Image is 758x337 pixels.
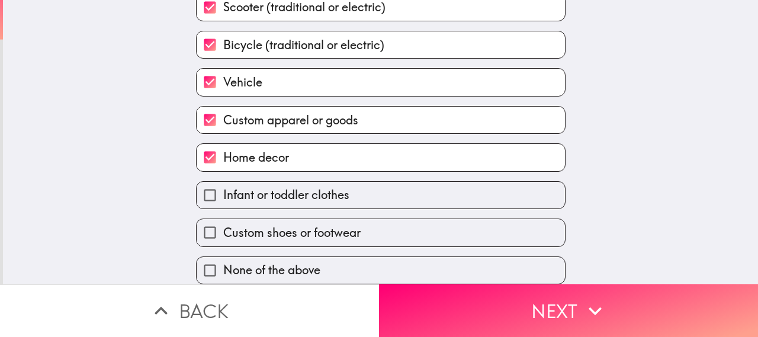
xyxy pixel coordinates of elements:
[197,69,565,95] button: Vehicle
[197,182,565,208] button: Infant or toddler clothes
[223,262,320,278] span: None of the above
[223,187,349,203] span: Infant or toddler clothes
[197,107,565,133] button: Custom apparel or goods
[379,284,758,337] button: Next
[223,224,361,241] span: Custom shoes or footwear
[197,31,565,58] button: Bicycle (traditional or electric)
[223,37,384,53] span: Bicycle (traditional or electric)
[197,219,565,246] button: Custom shoes or footwear
[197,144,565,171] button: Home decor
[223,112,358,129] span: Custom apparel or goods
[223,74,262,91] span: Vehicle
[223,149,289,166] span: Home decor
[197,257,565,284] button: None of the above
